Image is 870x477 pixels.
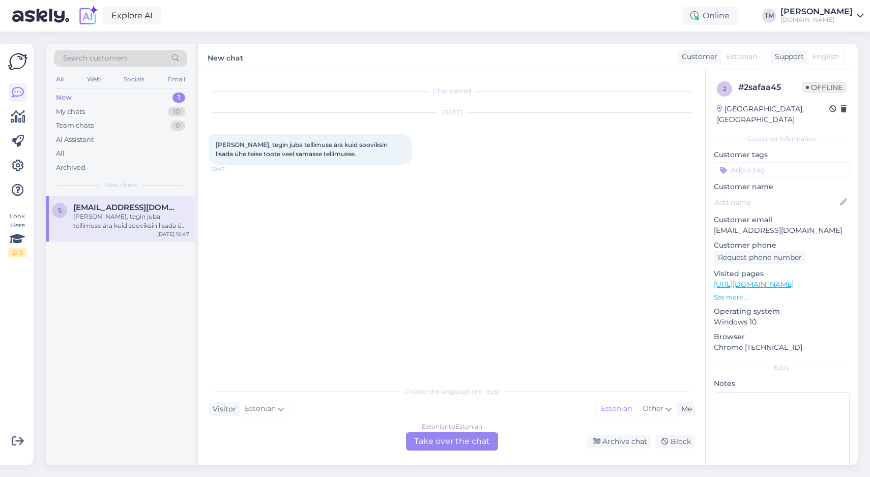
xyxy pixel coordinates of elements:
[714,342,850,353] p: Chrome [TECHNICAL_ID]
[738,81,802,94] div: # 2safaa45
[714,134,850,143] div: Customer information
[714,293,850,302] p: See more ...
[596,401,637,416] div: Estonian
[813,51,839,62] span: English
[780,8,864,24] a: [PERSON_NAME][DOMAIN_NAME]
[682,7,738,25] div: Online
[216,141,389,158] span: [PERSON_NAME], tegin juba tellimuse ära kuid sooviksin lisada ühe teise toote veel samasse tellim...
[422,422,482,431] div: Estonian to Estonian
[56,148,65,159] div: All
[714,182,850,192] p: Customer name
[714,162,850,177] input: Add a tag
[406,432,498,451] div: Take over the chat
[717,104,829,125] div: [GEOGRAPHIC_DATA], [GEOGRAPHIC_DATA]
[104,181,137,190] span: New chats
[245,403,276,414] span: Estonian
[56,93,72,103] div: New
[209,108,695,117] div: [DATE]
[587,435,651,449] div: Archive chat
[73,203,179,212] span: silver.laius@gmail.com
[714,332,850,342] p: Browser
[166,73,187,86] div: Email
[714,363,850,372] div: Extra
[714,215,850,225] p: Customer email
[56,121,94,131] div: Team chats
[714,317,850,327] p: Windows 10
[643,404,663,413] span: Other
[54,73,66,86] div: All
[714,197,838,208] input: Add name
[56,163,85,173] div: Archived
[714,269,850,279] p: Visited pages
[771,51,804,62] div: Support
[172,93,185,103] div: 1
[8,212,26,257] div: Look Here
[714,306,850,317] p: Operating system
[714,150,850,160] p: Customer tags
[8,248,26,257] div: 2 / 3
[63,53,128,64] span: Search customers
[678,51,717,62] div: Customer
[762,9,776,23] div: TM
[714,280,794,289] a: [URL][DOMAIN_NAME]
[73,212,189,230] div: [PERSON_NAME], tegin juba tellimuse ära kuid sooviksin lisada ühe teise toote veel samasse tellim...
[157,230,189,238] div: [DATE] 10:47
[103,7,161,24] a: Explore AI
[56,107,85,117] div: My chats
[209,86,695,96] div: Chat started
[212,165,250,173] span: 10:47
[122,73,147,86] div: Socials
[85,73,103,86] div: Web
[170,121,185,131] div: 0
[780,8,853,16] div: [PERSON_NAME]
[677,404,692,414] div: Me
[56,135,94,145] div: AI Assistant
[8,52,27,71] img: Askly Logo
[726,51,757,62] span: Estonian
[168,107,185,117] div: 10
[714,225,850,236] p: [EMAIL_ADDRESS][DOMAIN_NAME]
[780,16,853,24] div: [DOMAIN_NAME]
[58,206,62,214] span: s
[77,5,99,26] img: explore-ai
[723,85,727,93] span: 2
[209,387,695,396] div: Choose the language and reply
[714,378,850,389] p: Notes
[209,404,236,414] div: Visitor
[714,251,806,264] div: Request phone number
[655,435,695,449] div: Block
[714,240,850,251] p: Customer phone
[208,50,243,64] label: New chat
[802,82,847,93] span: Offline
